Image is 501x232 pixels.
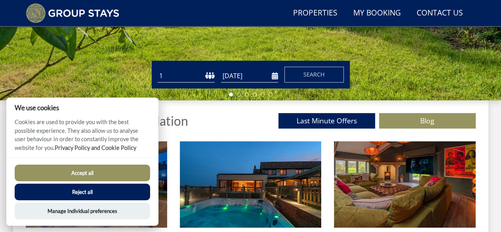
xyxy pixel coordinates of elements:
button: Accept all [15,165,150,181]
button: Reject all [15,184,150,200]
img: 'Hot Tubs' - Large Group Accommodation Holiday Ideas [180,141,321,228]
p: Cookies are used to provide you with the best possible experience. They also allow us to analyse ... [6,118,158,158]
img: Group Stays [26,3,120,23]
button: Manage Individual preferences [15,203,150,219]
span: Search [303,71,325,78]
a: Last Minute Offers [278,113,375,128]
a: Contact Us [413,4,466,22]
a: Properties [290,4,341,22]
h2: We use cookies [6,104,158,111]
img: 'Cinemas or Movie Rooms' - Large Group Accommodation Holiday Ideas [334,141,475,228]
button: Search [284,67,344,82]
input: Arrival Date [221,69,278,82]
a: My Booking [350,4,404,22]
a: Privacy Policy and Cookie Policy [55,144,136,151]
a: Blog [379,113,476,128]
